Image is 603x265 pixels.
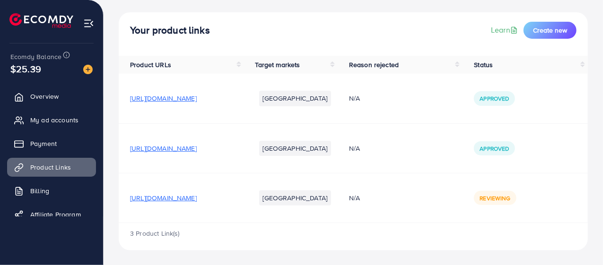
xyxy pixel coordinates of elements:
span: N/A [349,144,360,153]
img: image [83,65,93,74]
span: N/A [349,94,360,103]
img: menu [83,18,94,29]
span: 3 Product Link(s) [130,229,180,238]
a: Product Links [7,158,96,177]
h4: Your product links [130,25,210,36]
span: Ecomdy Balance [10,52,61,61]
button: Create new [524,22,577,39]
span: Approved [480,94,509,103]
span: Billing [30,186,49,196]
span: [URL][DOMAIN_NAME] [130,144,197,153]
a: Billing [7,181,96,200]
span: Product URLs [130,60,171,69]
span: Status [474,60,493,69]
a: Overview [7,87,96,106]
span: $25.39 [10,62,41,76]
span: N/A [349,193,360,203]
iframe: Chat [563,222,596,258]
span: Affiliate Program [30,210,81,219]
img: logo [9,13,73,28]
li: [GEOGRAPHIC_DATA] [259,190,332,205]
span: Target markets [255,60,300,69]
span: Create new [533,26,567,35]
a: Payment [7,134,96,153]
a: My ad accounts [7,111,96,129]
span: [URL][DOMAIN_NAME] [130,193,197,203]
a: Affiliate Program [7,205,96,224]
span: Reviewing [480,194,510,202]
span: Reason rejected [349,60,399,69]
span: [URL][DOMAIN_NAME] [130,94,197,103]
span: My ad accounts [30,115,79,125]
span: Approved [480,145,509,153]
li: [GEOGRAPHIC_DATA] [259,91,332,106]
span: Payment [30,139,57,148]
span: Overview [30,92,59,101]
a: Learn [491,25,520,35]
span: Product Links [30,162,71,172]
li: [GEOGRAPHIC_DATA] [259,141,332,156]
